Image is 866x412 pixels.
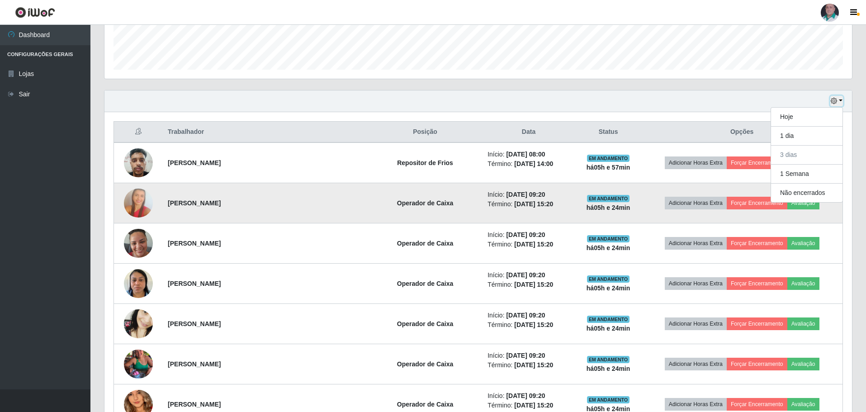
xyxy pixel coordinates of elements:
li: Início: [487,150,570,159]
time: [DATE] 09:20 [506,191,545,198]
li: Término: [487,360,570,370]
strong: [PERSON_NAME] [168,199,221,207]
li: Início: [487,270,570,280]
strong: Operador de Caixa [397,401,454,408]
th: Trabalhador [162,122,368,143]
button: Forçar Encerramento [727,358,787,370]
strong: Operador de Caixa [397,280,454,287]
time: [DATE] 15:20 [514,361,553,369]
li: Término: [487,320,570,330]
strong: há 05 h e 24 min [587,204,630,211]
strong: Operador de Caixa [397,199,454,207]
time: [DATE] 09:20 [506,312,545,319]
th: Opções [641,122,842,143]
button: 1 dia [771,127,842,146]
span: EM ANDAMENTO [587,235,630,242]
li: Início: [487,230,570,240]
button: Adicionar Horas Extra [665,156,727,169]
strong: [PERSON_NAME] [168,320,221,327]
th: Data [482,122,575,143]
img: 1754146149925.jpeg [124,264,153,303]
button: Forçar Encerramento [727,398,787,411]
li: Término: [487,159,570,169]
button: Avaliação [787,277,819,290]
strong: [PERSON_NAME] [168,360,221,368]
strong: há 05 h e 24 min [587,284,630,292]
button: Adicionar Horas Extra [665,317,727,330]
button: 3 dias [771,146,842,165]
strong: há 05 h e 24 min [587,365,630,372]
li: Início: [487,391,570,401]
time: [DATE] 09:20 [506,271,545,279]
span: EM ANDAMENTO [587,155,630,162]
th: Status [575,122,641,143]
img: 1735568187482.jpeg [124,293,153,355]
button: Adicionar Horas Extra [665,197,727,209]
button: Adicionar Horas Extra [665,398,727,411]
img: 1757236208541.jpeg [124,181,153,225]
li: Início: [487,190,570,199]
button: Forçar Encerramento [727,156,787,169]
img: 1756441126533.jpeg [124,143,153,182]
strong: [PERSON_NAME] [168,401,221,408]
button: Avaliação [787,237,819,250]
strong: há 05 h e 24 min [587,244,630,251]
li: Término: [487,401,570,410]
strong: Operador de Caixa [397,360,454,368]
time: [DATE] 14:00 [514,160,553,167]
strong: [PERSON_NAME] [168,240,221,247]
li: Início: [487,351,570,360]
span: EM ANDAMENTO [587,356,630,363]
button: Forçar Encerramento [727,197,787,209]
button: Forçar Encerramento [727,277,787,290]
li: Início: [487,311,570,320]
li: Término: [487,280,570,289]
button: Forçar Encerramento [727,237,787,250]
img: CoreUI Logo [15,7,55,18]
span: EM ANDAMENTO [587,316,630,323]
button: Adicionar Horas Extra [665,237,727,250]
button: Adicionar Horas Extra [665,358,727,370]
strong: há 05 h e 57 min [587,164,630,171]
button: Adicionar Horas Extra [665,277,727,290]
strong: [PERSON_NAME] [168,159,221,166]
time: [DATE] 15:20 [514,402,553,409]
span: EM ANDAMENTO [587,275,630,283]
span: EM ANDAMENTO [587,195,630,202]
time: [DATE] 08:00 [506,151,545,158]
img: 1712933645778.jpeg [124,224,153,262]
strong: há 05 h e 24 min [587,325,630,332]
img: 1744399618911.jpeg [124,338,153,390]
time: [DATE] 15:20 [514,321,553,328]
strong: Operador de Caixa [397,240,454,247]
time: [DATE] 09:20 [506,392,545,399]
time: [DATE] 15:20 [514,281,553,288]
strong: [PERSON_NAME] [168,280,221,287]
time: [DATE] 15:20 [514,200,553,208]
button: Avaliação [787,398,819,411]
button: Avaliação [787,317,819,330]
span: EM ANDAMENTO [587,396,630,403]
strong: Repositor de Frios [397,159,453,166]
th: Posição [368,122,482,143]
button: Avaliação [787,358,819,370]
time: [DATE] 09:20 [506,231,545,238]
time: [DATE] 09:20 [506,352,545,359]
strong: Operador de Caixa [397,320,454,327]
button: Hoje [771,108,842,127]
button: Não encerrados [771,184,842,202]
button: 1 Semana [771,165,842,184]
li: Término: [487,199,570,209]
time: [DATE] 15:20 [514,241,553,248]
li: Término: [487,240,570,249]
button: Forçar Encerramento [727,317,787,330]
button: Avaliação [787,197,819,209]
